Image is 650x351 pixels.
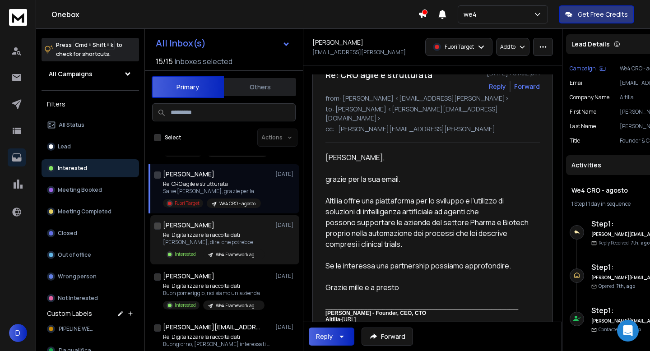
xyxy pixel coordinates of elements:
button: Interested [42,159,139,177]
button: D [9,324,27,342]
img: logo [9,9,27,26]
p: [DATE] [275,222,296,229]
h3: Inboxes selected [175,56,232,67]
p: Add to [500,43,515,51]
p: Re: CRO agile e strutturata [163,180,261,188]
p: Re: Digitalizzare la raccolta dati [163,333,271,341]
p: [PERSON_NAME][EMAIL_ADDRESS][PERSON_NAME] [338,125,495,134]
p: Interested [175,302,196,309]
p: Buongiorno, [PERSON_NAME] interessati a capire [163,341,271,348]
span: 1 Step [571,200,585,208]
b: Altilia [325,316,340,323]
div: Forward [514,82,540,91]
span: Cmd + Shift + k [74,40,115,50]
button: Get Free Credits [559,5,634,23]
p: [DATE] [275,323,296,331]
button: Forward [362,328,413,346]
p: Reply Received [599,240,650,246]
h1: [PERSON_NAME] [163,272,214,281]
p: [EMAIL_ADDRESS][PERSON_NAME] [312,49,406,56]
p: We4 Framework agosto [216,302,259,309]
span: 7th, ago [616,283,635,289]
label: Select [165,134,181,141]
p: We4 CRO - agosto [219,200,255,207]
p: Last Name [570,123,596,130]
button: Not Interested [42,289,139,307]
p: title [570,137,580,144]
p: to: [PERSON_NAME] <[PERSON_NAME][EMAIL_ADDRESS][DOMAIN_NAME]> [325,105,540,123]
a: [URL] [342,316,356,323]
div: Altilia offre una piattaforma per lo sviluppo e l'utilizzo di soluzioni di intelligenza artificia... [325,195,533,249]
p: Buon pomeriggio, noi siamo un'azienda [163,290,265,297]
b: [PERSON_NAME] - Founder, CEO, CTO [325,310,426,316]
p: Out of office [58,251,91,259]
button: All Campaigns [42,65,139,83]
p: Contacted [599,326,641,333]
div: grazie per la sua email. [325,174,533,185]
button: All Inbox(s) [149,34,297,52]
p: Wrong person [58,273,97,280]
p: from: [PERSON_NAME] <[EMAIL_ADDRESS][PERSON_NAME]> [325,94,540,103]
span: PIPELINE WE4 [59,325,93,333]
p: we4 [464,10,480,19]
p: Re: Digitalizzare la raccolta dati [163,282,265,290]
button: Meeting Booked [42,181,139,199]
p: Lead [58,143,71,150]
p: Interested [175,251,196,258]
p: Company Name [570,94,609,101]
h1: [PERSON_NAME] [163,221,214,230]
button: Campaign [570,65,606,72]
span: 7th, ago [631,240,650,246]
h3: Custom Labels [47,309,92,318]
button: Reply [309,328,354,346]
div: Grazie mille e a presto [325,282,533,293]
button: Out of office [42,246,139,264]
p: Re: Digitalizzare la raccolta dati [163,231,265,239]
span: 15 / 15 [156,56,173,67]
div: Open Intercom Messenger [617,320,639,342]
button: Wrong person [42,268,139,286]
p: All Status [59,121,84,129]
h1: [PERSON_NAME] [163,170,214,179]
p: First Name [570,108,596,115]
button: PIPELINE WE4 [42,320,139,338]
p: [DATE] [275,171,296,178]
p: Opened [599,283,635,290]
div: - [325,316,533,323]
p: Interested [58,165,87,172]
button: All Status [42,116,139,134]
button: Closed [42,224,139,242]
button: Others [224,77,296,97]
div: Reply [316,332,333,341]
p: Salve [PERSON_NAME], grazie per la [163,188,261,195]
button: Primary [152,76,224,98]
p: Meeting Booked [58,186,102,194]
p: We4 Framework agosto [216,251,259,258]
p: Email [570,79,584,87]
p: cc: [325,125,334,134]
p: Closed [58,230,77,237]
button: Reply [489,82,506,91]
button: Meeting Completed [42,203,139,221]
p: Meeting Completed [58,208,111,215]
h1: All Campaigns [49,69,93,79]
p: [PERSON_NAME], direi che potrebbe [163,239,265,246]
h1: Re: CRO agile e strutturata [325,69,432,81]
div: ________________________________________________________________ [325,304,533,310]
p: [DATE] [275,272,296,280]
button: Lead [42,138,139,156]
h1: [PERSON_NAME][EMAIL_ADDRESS][DOMAIN_NAME] [163,323,262,332]
p: Campaign [570,65,596,72]
p: Lead Details [571,40,610,49]
h1: All Inbox(s) [156,39,206,48]
p: Press to check for shortcuts. [56,41,122,59]
div: Se le interessa una partnership possiamo approfondire. [325,260,533,271]
h1: Onebox [51,9,418,20]
p: Fuori Target [175,200,200,207]
h1: [PERSON_NAME] [312,38,363,47]
p: Fuori Target [445,43,474,51]
p: Not Interested [58,295,98,302]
